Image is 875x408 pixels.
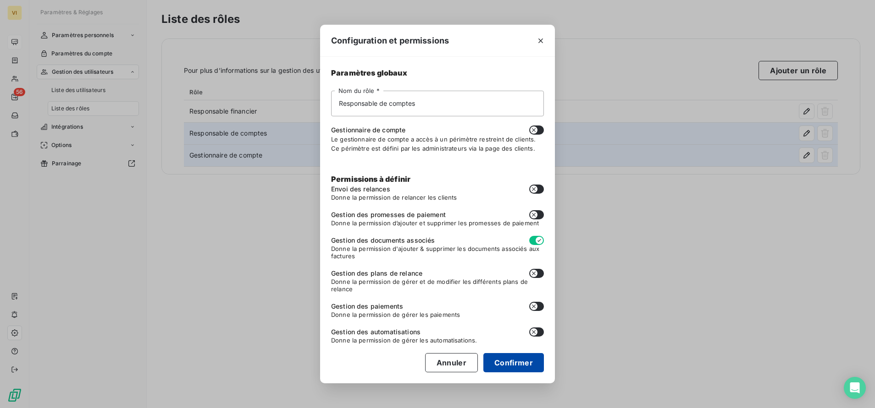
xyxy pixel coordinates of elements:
span: Donne la permission de gérer et de modifier les différents plans de relance [331,278,544,293]
span: Gestion des paiements [331,302,403,311]
span: Gestion des documents associés [331,236,435,245]
span: Gestion des plans de relance [331,269,422,278]
button: Annuler [425,353,478,372]
span: Donne la permission de gérer les paiements [331,311,544,318]
span: Donne la permission d'ajouter & supprimer les documents associés aux factures [331,245,544,260]
button: Confirmer [483,353,544,372]
span: Le gestionnaire de compte a accès à un périmètre restreint de clients. Ce périmètre est défini pa... [331,136,536,152]
span: Donne la permission d’ajouter et supprimer les promesses de paiement [331,219,544,227]
span: Gestion des automatisations [331,327,421,337]
input: placeholder [331,91,544,116]
span: Gestionnaire de compte [331,125,405,135]
span: Configuration et permissions [331,34,449,47]
span: Gestion des promesses de paiement [331,210,446,219]
span: Envoi des relances [331,185,390,194]
span: Paramètres globaux [331,68,544,78]
div: Open Intercom Messenger [844,377,866,399]
span: Donne la permission de gérer les automatisations. [331,337,544,344]
span: Permissions à définir [331,174,410,184]
span: Donne la permission de relancer les clients [331,194,544,201]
